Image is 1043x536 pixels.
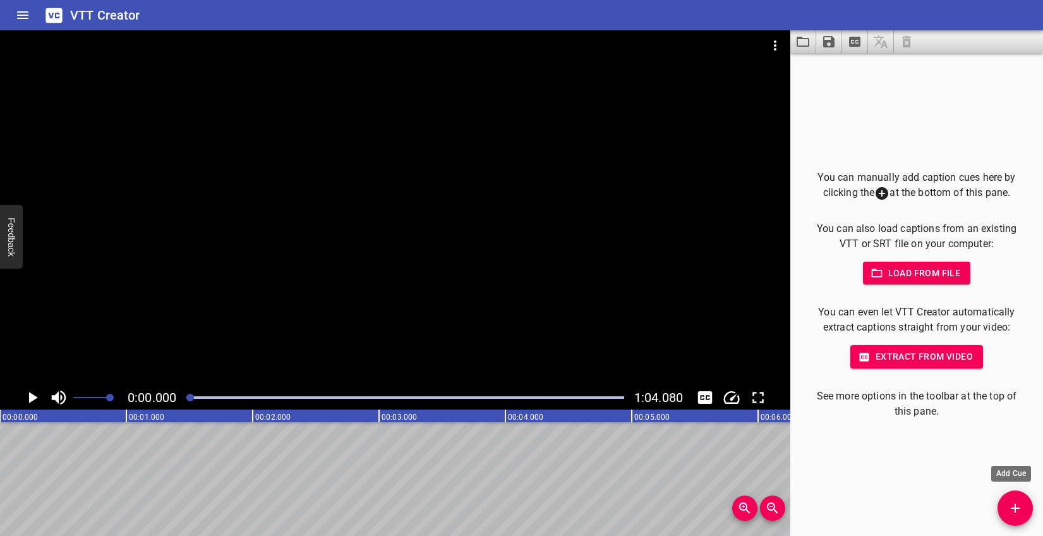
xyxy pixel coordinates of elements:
[720,386,744,410] div: Playback Speed
[70,5,140,25] h6: VTT Creator
[106,394,114,401] span: Set video volume
[811,389,1023,419] p: See more options in the toolbar at the top of this pane.
[693,386,717,410] div: Hide/Show Captions
[129,413,164,422] text: 00:01.000
[255,413,291,422] text: 00:02.000
[128,390,176,405] span: Current Time
[998,490,1033,526] button: Add Cue
[720,386,744,410] button: Change Playback Speed
[850,345,983,368] button: Extract from video
[761,413,796,422] text: 00:06.000
[811,305,1023,335] p: You can even let VTT Creator automatically extract captions straight from your video:
[693,386,717,410] button: Toggle captions
[634,390,683,405] span: Video Duration
[20,386,44,410] button: Play/Pause
[811,170,1023,201] p: You can manually add caption cues here by clicking the at the bottom of this pane.
[47,386,71,410] button: Toggle mute
[634,413,670,422] text: 00:05.000
[760,30,790,61] button: Video Options
[746,386,770,410] button: Toggle fullscreen
[842,30,868,53] button: Extract captions from video
[732,496,757,521] button: Zoom In
[186,396,624,399] div: Play progress
[790,30,816,53] button: Load captions from file
[816,30,842,53] button: Save captions to file
[811,221,1023,252] p: You can also load captions from an existing VTT or SRT file on your computer:
[873,265,961,281] span: Load from file
[746,386,770,410] div: Toggle Full Screen
[382,413,417,422] text: 00:03.000
[3,413,38,422] text: 00:00.000
[508,413,543,422] text: 00:04.000
[868,30,894,53] span: Add some captions below, then you can translate them.
[860,349,973,365] span: Extract from video
[863,262,971,285] button: Load from file
[760,496,785,521] button: Zoom Out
